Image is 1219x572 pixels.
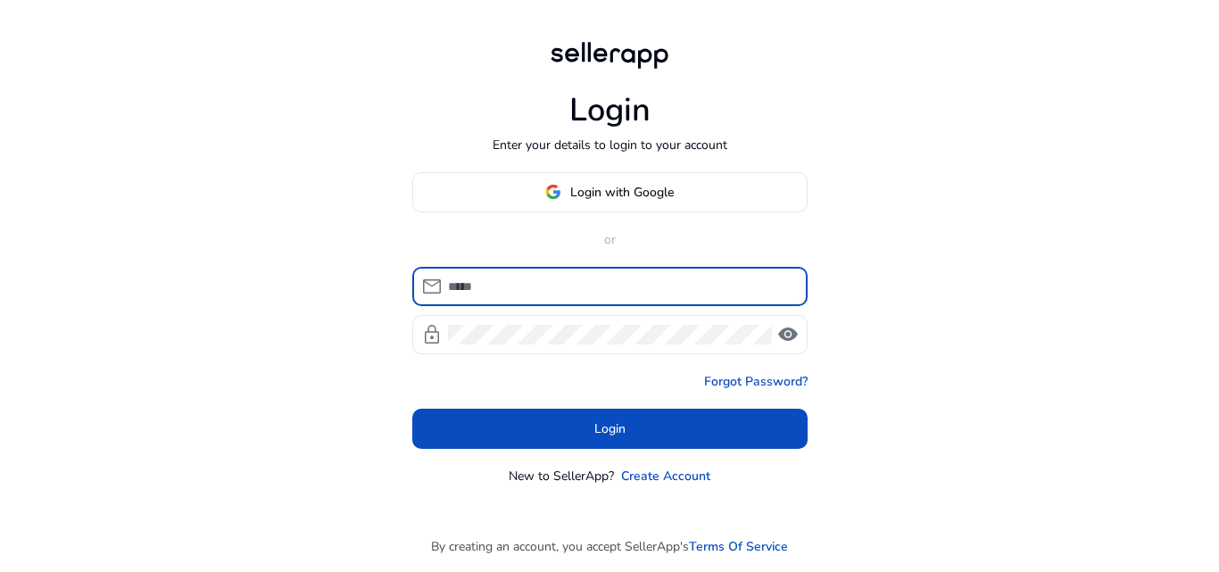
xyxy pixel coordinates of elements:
[509,467,614,485] p: New to SellerApp?
[412,230,808,249] p: or
[412,409,808,449] button: Login
[689,537,788,556] a: Terms Of Service
[621,467,710,485] a: Create Account
[421,324,443,345] span: lock
[493,136,727,154] p: Enter your details to login to your account
[569,91,651,129] h1: Login
[704,372,808,391] a: Forgot Password?
[545,184,561,200] img: google-logo.svg
[594,419,626,438] span: Login
[570,183,674,202] span: Login with Google
[777,324,799,345] span: visibility
[421,276,443,297] span: mail
[412,172,808,212] button: Login with Google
